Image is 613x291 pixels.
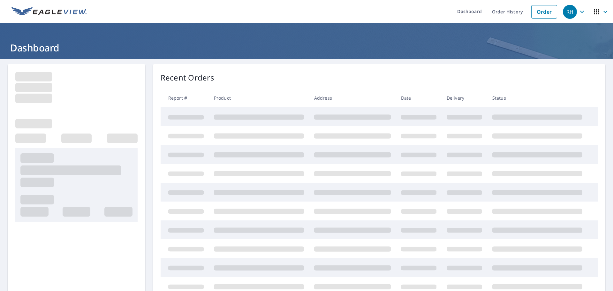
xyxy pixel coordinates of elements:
[563,5,577,19] div: RH
[396,88,442,107] th: Date
[11,7,87,17] img: EV Logo
[531,5,557,19] a: Order
[161,72,214,83] p: Recent Orders
[209,88,309,107] th: Product
[442,88,487,107] th: Delivery
[8,41,605,54] h1: Dashboard
[309,88,396,107] th: Address
[161,88,209,107] th: Report #
[487,88,587,107] th: Status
